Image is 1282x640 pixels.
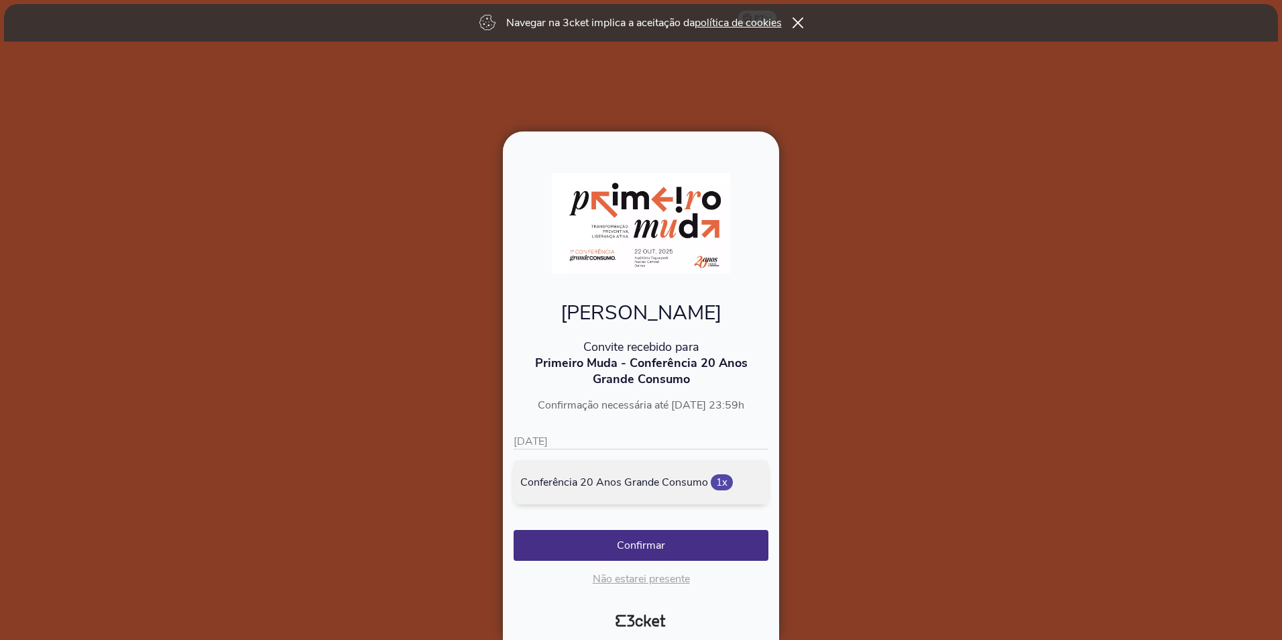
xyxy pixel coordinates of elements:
p: Convite recebido para [514,339,768,355]
p: [PERSON_NAME] [514,299,768,327]
p: [DATE] [514,434,768,449]
p: Primeiro Muda - Conferência 20 Anos Grande Consumo [514,355,768,387]
span: Conferência 20 Anos Grande Consumo [520,475,708,490]
span: Confirmação necessária até [DATE] 23:59h [538,398,744,413]
button: Confirmar [514,530,768,561]
p: Não estarei presente [514,572,768,586]
p: Navegar na 3cket implica a aceitação da [506,15,782,30]
span: 1x [711,474,733,490]
a: política de cookies [695,15,782,30]
img: 5ad515fc38e642aea0e8097223610b0d.webp [552,173,731,274]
